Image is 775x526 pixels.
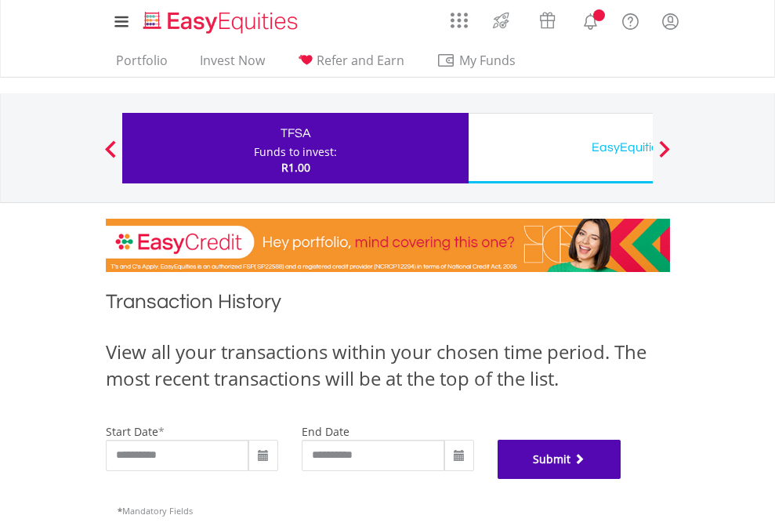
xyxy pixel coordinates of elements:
[524,4,570,33] a: Vouchers
[451,12,468,29] img: grid-menu-icon.svg
[106,219,670,272] img: EasyCredit Promotion Banner
[137,4,304,35] a: Home page
[110,53,174,77] a: Portfolio
[132,122,459,144] div: TFSA
[281,160,310,175] span: R1.00
[106,288,670,323] h1: Transaction History
[610,4,650,35] a: FAQ's and Support
[194,53,271,77] a: Invest Now
[254,144,337,160] div: Funds to invest:
[498,440,621,479] button: Submit
[317,52,404,69] span: Refer and Earn
[95,148,126,164] button: Previous
[106,424,158,439] label: start date
[650,4,690,38] a: My Profile
[440,4,478,29] a: AppsGrid
[649,148,680,164] button: Next
[534,8,560,33] img: vouchers-v2.svg
[302,424,349,439] label: end date
[118,505,193,517] span: Mandatory Fields
[570,4,610,35] a: Notifications
[106,339,670,393] div: View all your transactions within your chosen time period. The most recent transactions will be a...
[140,9,304,35] img: EasyEquities_Logo.png
[291,53,411,77] a: Refer and Earn
[436,50,539,71] span: My Funds
[488,8,514,33] img: thrive-v2.svg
